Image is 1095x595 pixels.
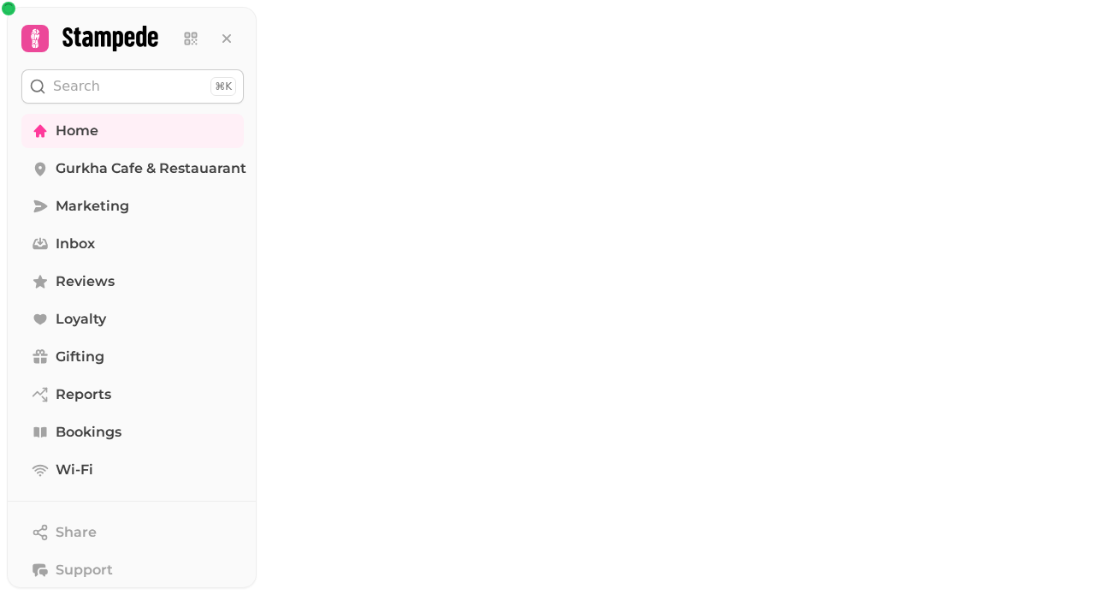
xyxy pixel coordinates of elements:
[21,515,244,550] button: Share
[21,378,244,412] a: Reports
[56,309,106,330] span: Loyalty
[56,234,95,254] span: Inbox
[56,196,129,217] span: Marketing
[56,460,93,480] span: Wi-Fi
[56,347,104,367] span: Gifting
[56,158,246,179] span: Gurkha Cafe & Restauarant
[56,560,113,580] span: Support
[56,271,115,292] span: Reviews
[210,77,236,96] div: ⌘K
[21,152,244,186] a: Gurkha Cafe & Restauarant
[56,384,111,405] span: Reports
[56,422,121,443] span: Bookings
[21,189,244,223] a: Marketing
[21,227,244,261] a: Inbox
[53,76,100,97] p: Search
[21,302,244,336] a: Loyalty
[21,415,244,449] a: Bookings
[56,522,97,543] span: Share
[21,114,244,148] a: Home
[21,69,244,104] button: Search⌘K
[21,265,244,299] a: Reviews
[21,340,244,374] a: Gifting
[21,553,244,587] button: Support
[56,121,98,141] span: Home
[21,453,244,487] a: Wi-Fi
